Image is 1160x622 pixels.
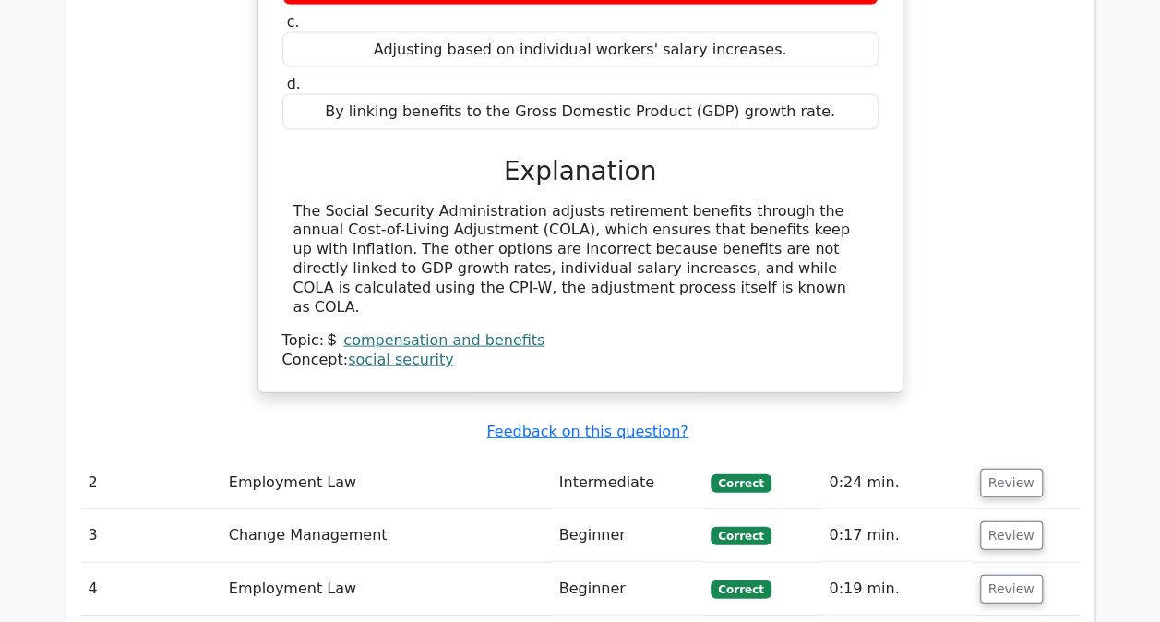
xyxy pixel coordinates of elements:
[81,563,221,616] td: 4
[282,331,879,351] div: Topic:
[287,13,300,30] span: c.
[552,457,704,509] td: Intermediate
[821,509,972,562] td: 0:17 min.
[711,527,771,545] span: Correct
[221,457,552,509] td: Employment Law
[221,509,552,562] td: Change Management
[81,509,221,562] td: 3
[282,351,879,370] div: Concept:
[552,563,704,616] td: Beginner
[711,474,771,493] span: Correct
[980,575,1043,604] button: Review
[343,331,544,349] a: compensation and benefits
[348,351,454,368] a: social security
[552,509,704,562] td: Beginner
[81,457,221,509] td: 2
[293,202,867,317] div: The Social Security Administration adjusts retirement benefits through the annual Cost-of-Living ...
[293,156,867,187] h3: Explanation
[282,32,879,68] div: Adjusting based on individual workers' salary increases.
[980,521,1043,550] button: Review
[821,563,972,616] td: 0:19 min.
[221,563,552,616] td: Employment Law
[486,423,688,440] a: Feedback on this question?
[821,457,972,509] td: 0:24 min.
[282,94,879,130] div: By linking benefits to the Gross Domestic Product (GDP) growth rate.
[711,580,771,599] span: Correct
[287,75,301,92] span: d.
[980,469,1043,497] button: Review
